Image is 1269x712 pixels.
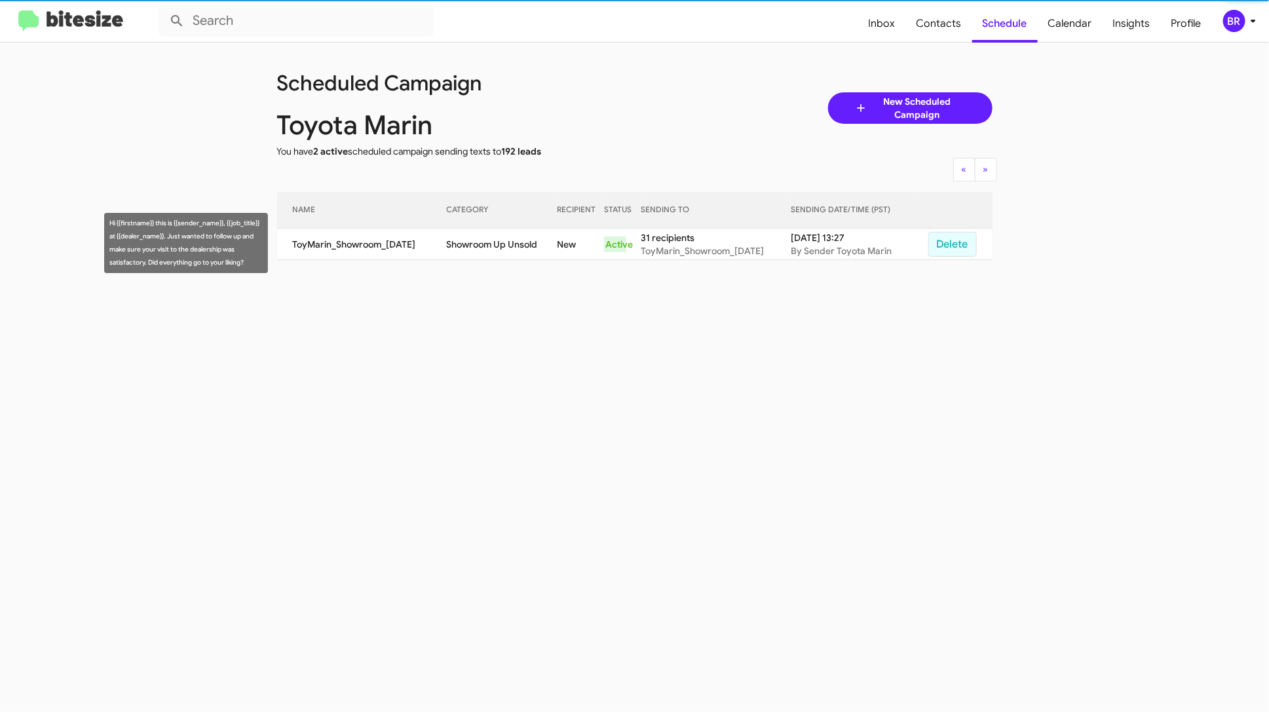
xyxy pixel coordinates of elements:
a: Insights [1103,5,1161,43]
div: Toyota Marin [267,119,645,132]
div: 31 recipients [641,231,791,244]
span: « [962,163,967,175]
a: Profile [1161,5,1212,43]
button: Previous [953,158,975,181]
a: Calendar [1038,5,1103,43]
button: BR [1212,10,1255,32]
a: New Scheduled Campaign [828,92,993,124]
button: Delete [928,232,977,257]
input: Search [159,5,434,37]
a: Contacts [906,5,972,43]
td: ToyMarin_Showroom_[DATE] [277,229,446,260]
th: STATUS [604,192,641,229]
th: CATEGORY [446,192,557,229]
span: » [983,163,989,175]
span: 2 active [314,145,349,157]
th: SENDING TO [641,192,791,229]
div: Active [604,236,626,252]
div: By Sender Toyota Marin [791,244,914,257]
div: ToyMarin_Showroom_[DATE] [641,244,791,257]
div: BR [1223,10,1245,32]
div: Scheduled Campaign [267,77,645,90]
span: 192 leads [502,145,542,157]
th: NAME [277,192,446,229]
nav: Page navigation example [954,158,997,181]
button: Next [975,158,997,181]
th: RECIPIENT [557,192,604,229]
div: You have scheduled campaign sending texts to [267,145,645,158]
th: SENDING DATE/TIME (PST) [791,192,914,229]
td: Showroom Up Unsold [446,229,557,260]
td: New [557,229,604,260]
span: New Scheduled Campaign [868,95,966,121]
div: [DATE] 13:27 [791,231,914,244]
a: Schedule [972,5,1038,43]
div: Hi {{firstname}} this is {{sender_name}}, {{job_title}} at {{dealer_name}}. Just wanted to follow... [104,213,268,273]
a: Inbox [858,5,906,43]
